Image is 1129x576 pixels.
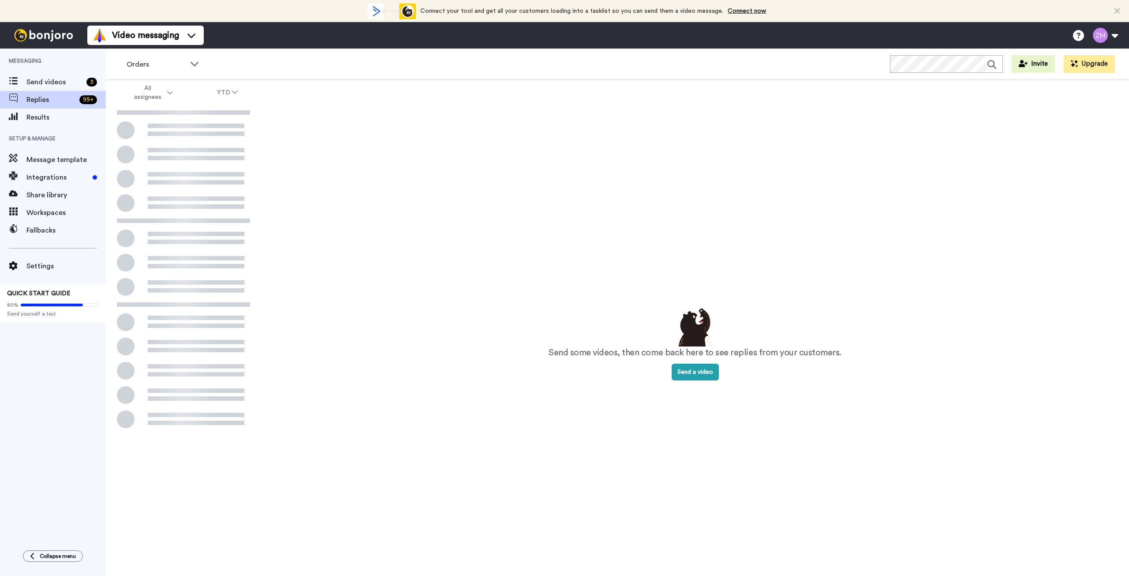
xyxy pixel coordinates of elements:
span: Integrations [26,172,89,183]
span: Settings [26,261,106,271]
a: Send a video [672,369,719,375]
button: All assignees [108,80,195,105]
span: Workspaces [26,207,106,218]
span: Fallbacks [26,225,106,236]
button: Upgrade [1064,55,1115,73]
span: All assignees [130,84,165,102]
span: Video messaging [112,29,179,41]
div: 99 + [79,95,97,104]
button: Send a video [672,364,719,380]
span: Collapse menu [40,553,76,560]
img: bj-logo-header-white.svg [11,29,77,41]
span: Orders [127,59,186,70]
p: Send some videos, then come back here to see replies from your customers. [549,346,841,359]
span: Results [26,112,106,123]
span: Share library [26,190,106,200]
span: Send yourself a test [7,310,99,317]
div: animation [367,4,416,19]
span: 80% [7,301,19,309]
span: Connect your tool and get all your customers loading into a tasklist so you can send them a video... [420,8,723,14]
img: vm-color.svg [93,28,107,42]
span: QUICK START GUIDE [7,290,71,297]
button: Invite [1012,55,1055,73]
button: Collapse menu [23,550,83,562]
img: results-emptystates.png [673,306,717,346]
span: Send videos [26,77,83,87]
a: Connect now [728,8,766,14]
button: YTD [195,85,260,101]
div: 3 [86,78,97,87]
span: Message template [26,154,106,165]
span: Replies [26,94,76,105]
